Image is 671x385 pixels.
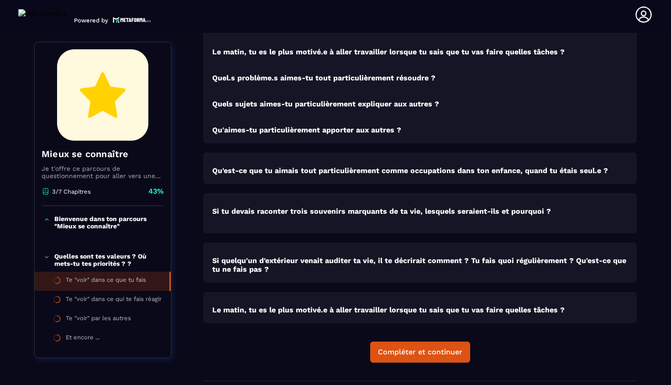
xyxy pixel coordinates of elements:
[42,165,164,179] p: Je t'offre ce parcours de questionnement pour aller vers une meilleure connaissance de toi et de ...
[54,215,162,230] p: Bienvenue dans ton parcours "Mieux se connaître"
[113,16,151,24] img: logo
[66,315,131,325] div: Te "voir" par les autres
[212,100,439,108] strong: Quels sujets aimes-tu particulièrement expliquer aux autres ?
[212,47,565,56] strong: Le matin, tu es le plus motivé.e à aller travailler lorsque tu sais que tu vas faire quelles tâch...
[18,9,67,24] img: logo-branding
[54,253,162,267] p: Quelles sont tes valeurs ? Où mets-tu tes priorités ? ?
[212,256,626,274] strong: Si quelqu'un d'extérieur venait auditer ta vie, il te décrirait comment ? Tu fais quoi régulièrem...
[370,342,470,363] button: Compléter et continuer
[52,188,91,195] p: 3/7 Chapitres
[74,17,108,24] p: Powered by
[212,306,565,314] strong: Le matin, tu es le plus motivé.e à aller travailler lorsque tu sais que tu vas faire quelles tâch...
[378,348,462,357] div: Compléter et continuer
[212,207,551,216] strong: Si tu devais raconter trois souvenirs marquants de ta vie, lesquels seraient-ils et pourquoi ?
[212,74,435,82] strong: Quel.s problème.s aimes-tu tout particulièrement résoudre ?
[148,186,164,196] p: 43%
[42,148,164,160] h4: Mieux se connaître
[66,334,100,344] div: Et encore ...
[212,166,608,175] strong: Qu'est-ce que tu aimais tout particulièrement comme occupations dans ton enfance, quand tu étais ...
[66,295,162,306] div: Te "voir" dans ce qui te fais réagir
[42,49,164,141] img: banner
[66,276,146,286] div: Te "voir" dans ce que tu fais
[212,126,401,134] strong: Qu'aimes-tu particulièrement apporter aux autres ?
